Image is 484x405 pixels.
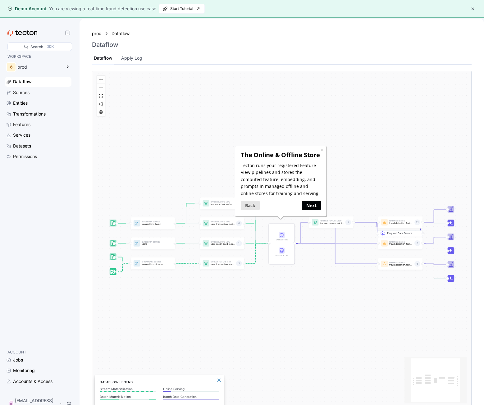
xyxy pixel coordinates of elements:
[5,355,71,365] a: Jobs
[274,254,289,257] div: Offline Store
[142,262,166,263] p: Stream Data Source
[92,41,118,48] h3: Dataflow
[174,203,199,223] g: Edge from dataSource:transactions_batch to featureView:last_merchant_embedding
[378,258,423,270] a: Feature Servicefraud_detection_feature_service6
[243,223,268,243] g: Edge from featureView:user_transaction_metrics to STORE
[200,198,244,209] a: Batch Feature Viewlast_merchant_embedding1
[200,238,244,249] a: Batch Feature Viewuser_credit_card_issuer1
[86,0,89,7] div: Close tooltip
[421,264,446,265] g: Edge from featureService:fraud_detection_feature_service to Trainer_featureService:fraud_detectio...
[97,76,105,84] button: zoom in
[211,241,235,243] p: Batch Feature View
[130,217,175,229] a: BatchData Sourcetransactions_batch
[159,4,205,14] button: Start Tutorial
[115,263,130,272] g: Edge from dataSource:transactions_stream_stream_source to dataSource:transactions_stream
[94,55,112,61] div: Dataflow
[211,243,235,245] p: user_credit_card_issuer
[7,16,87,51] p: Tecton runs your registered Feature View pipelines and stores the computed feature, embedding, an...
[7,53,69,60] p: WORKSPACE
[142,243,166,245] p: users
[7,42,72,51] div: Search⌘K
[215,376,223,384] button: Close Legend Panel
[13,378,53,385] div: Accounts & Access
[389,263,413,266] p: fraud_detection_feature_service
[211,262,235,263] p: Stream Feature View
[97,84,105,92] button: zoom out
[13,132,30,139] div: Services
[211,223,235,225] p: user_transaction_metrics
[236,240,242,246] div: 1
[13,121,30,128] div: Features
[5,77,71,86] a: Dataflow
[211,201,235,203] p: Batch Feature View
[115,257,130,263] g: Edge from dataSource:transactions_stream_batch_source to dataSource:transactions_stream
[13,367,35,374] div: Monitoring
[345,220,351,225] div: 1
[97,76,105,116] div: React Flow controls
[100,380,219,385] h6: Dataflow Legend
[200,217,244,229] a: Batch Feature Viewuser_transaction_metrics6
[389,262,413,263] p: Feature Service
[121,55,142,61] div: Apply Log
[5,109,71,119] a: Transformations
[100,387,156,391] p: Stream Materialization
[5,130,71,140] a: Services
[92,30,102,37] a: prod
[13,100,28,107] div: Entities
[130,238,175,249] a: BatchData Sourceusers
[86,1,89,7] a: ×
[112,30,133,37] a: Dataflow
[13,78,32,85] div: Dataflow
[163,4,201,13] span: Start Tutorial
[274,248,289,257] div: Offline Store
[421,264,446,279] g: Edge from featureService:fraud_detection_feature_service to Inference_featureService:fraud_detect...
[309,216,354,228] a: Realtime Feature Viewtransaction_amount_is_higher_than_average1
[13,143,31,149] div: Datasets
[17,65,62,69] div: prod
[320,222,344,225] p: transaction_amount_is_higher_than_average
[421,210,446,223] g: Edge from featureService:fraud_detection_feature_service:v2 to Trainer_featureService:fraud_detec...
[100,395,156,398] p: Batch Materialization
[142,241,166,243] p: Batch Data Source
[211,221,235,223] p: Batch Feature View
[5,98,71,108] a: Entities
[5,377,71,386] a: Accounts & Access
[47,43,54,50] div: ⌘K
[7,349,69,355] p: ACCOUNT
[211,263,235,266] p: user_transaction_amount_totals
[30,44,43,50] div: Search
[142,223,166,225] p: transactions_batch
[142,221,166,223] p: Batch Data Source
[7,55,25,64] a: Back
[13,153,37,160] div: Permissions
[293,222,308,243] g: Edge from STORE to featureView:transaction_amount_is_higher_than_average
[293,222,377,243] g: Edge from STORE to featureService:fraud_detection_feature_service:v2
[5,366,71,375] a: Monitoring
[378,238,423,249] a: Feature Servicefraud_detection_feature_service_streaming3
[293,243,377,264] g: Edge from STORE to featureService:fraud_detection_feature_service
[5,152,71,161] a: Permissions
[49,5,156,12] div: You are viewing a real-time fraud detection use case
[5,141,71,151] a: Datasets
[163,387,219,391] p: Online Serving
[130,257,175,269] a: StreamData Sourcetransactions_stream
[7,6,47,12] div: Demo Account
[142,263,166,266] p: transactions_stream
[378,216,423,228] a: Feature Servicefraud_detection_feature_service:v212
[7,5,87,13] h3: The Online & Offline Store
[97,92,105,100] button: fit view
[68,55,87,64] a: Next
[243,243,268,263] g: Edge from featureView:user_transaction_amount_totals to STORE
[236,221,242,226] div: 6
